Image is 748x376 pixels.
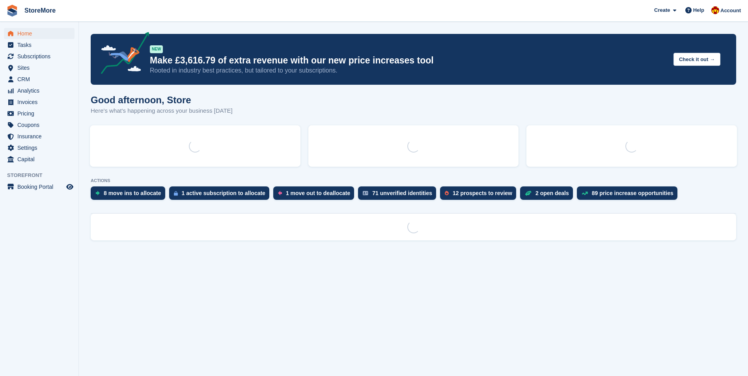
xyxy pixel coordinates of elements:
[525,190,532,196] img: deal-1b604bf984904fb50ccaf53a9ad4b4a5d6e5aea283cecdc64d6e3604feb123c2.svg
[4,62,75,73] a: menu
[4,39,75,50] a: menu
[150,45,163,53] div: NEW
[174,191,178,196] img: active_subscription_to_allocate_icon-d502201f5373d7db506a760aba3b589e785aa758c864c3986d89f69b8ff3...
[65,182,75,192] a: Preview store
[654,6,670,14] span: Create
[17,97,65,108] span: Invoices
[278,191,282,195] img: move_outs_to_deallocate_icon-f764333ba52eb49d3ac5e1228854f67142a1ed5810a6f6cc68b1a99e826820c5.svg
[673,53,720,66] button: Check it out →
[104,190,161,196] div: 8 move ins to allocate
[17,131,65,142] span: Insurance
[4,85,75,96] a: menu
[520,186,577,204] a: 2 open deals
[94,32,149,77] img: price-adjustments-announcement-icon-8257ccfd72463d97f412b2fc003d46551f7dbcb40ab6d574587a9cd5c0d94...
[358,186,440,204] a: 71 unverified identities
[21,4,59,17] a: StoreMore
[577,186,681,204] a: 89 price increase opportunities
[453,190,512,196] div: 12 prospects to review
[4,142,75,153] a: menu
[17,39,65,50] span: Tasks
[17,51,65,62] span: Subscriptions
[91,106,233,115] p: Here's what's happening across your business [DATE]
[592,190,673,196] div: 89 price increase opportunities
[17,119,65,130] span: Coupons
[582,192,588,195] img: price_increase_opportunities-93ffe204e8149a01c8c9dc8f82e8f89637d9d84a8eef4429ea346261dce0b2c0.svg
[4,74,75,85] a: menu
[372,190,432,196] div: 71 unverified identities
[445,191,449,195] img: prospect-51fa495bee0391a8d652442698ab0144808aea92771e9ea1ae160a38d050c398.svg
[182,190,265,196] div: 1 active subscription to allocate
[535,190,569,196] div: 2 open deals
[17,154,65,165] span: Capital
[17,74,65,85] span: CRM
[17,85,65,96] span: Analytics
[440,186,520,204] a: 12 prospects to review
[91,178,736,183] p: ACTIONS
[91,95,233,105] h1: Good afternoon, Store
[720,7,741,15] span: Account
[169,186,273,204] a: 1 active subscription to allocate
[4,97,75,108] a: menu
[4,119,75,130] a: menu
[6,5,18,17] img: stora-icon-8386f47178a22dfd0bd8f6a31ec36ba5ce8667c1dd55bd0f319d3a0aa187defe.svg
[95,191,100,195] img: move_ins_to_allocate_icon-fdf77a2bb77ea45bf5b3d319d69a93e2d87916cf1d5bf7949dd705db3b84f3ca.svg
[4,131,75,142] a: menu
[150,55,667,66] p: Make £3,616.79 of extra revenue with our new price increases tool
[17,108,65,119] span: Pricing
[4,181,75,192] a: menu
[286,190,350,196] div: 1 move out to deallocate
[711,6,719,14] img: Store More Team
[4,51,75,62] a: menu
[4,108,75,119] a: menu
[17,28,65,39] span: Home
[17,142,65,153] span: Settings
[17,181,65,192] span: Booking Portal
[7,171,78,179] span: Storefront
[4,28,75,39] a: menu
[693,6,704,14] span: Help
[363,191,368,195] img: verify_identity-adf6edd0f0f0b5bbfe63781bf79b02c33cf7c696d77639b501bdc392416b5a36.svg
[17,62,65,73] span: Sites
[150,66,667,75] p: Rooted in industry best practices, but tailored to your subscriptions.
[4,154,75,165] a: menu
[273,186,358,204] a: 1 move out to deallocate
[91,186,169,204] a: 8 move ins to allocate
